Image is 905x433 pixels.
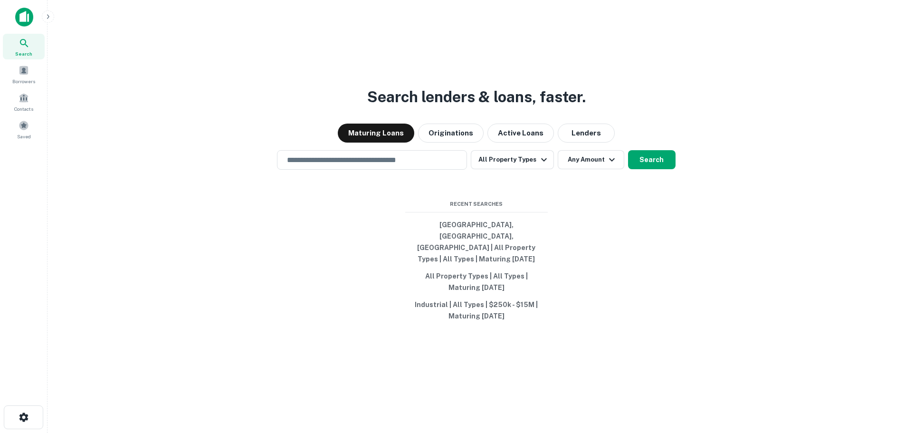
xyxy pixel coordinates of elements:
[471,150,553,169] button: All Property Types
[418,124,484,143] button: Originations
[405,296,548,325] button: Industrial | All Types | $250k - $15M | Maturing [DATE]
[3,89,45,115] a: Contacts
[405,200,548,208] span: Recent Searches
[367,86,586,108] h3: Search lenders & loans, faster.
[14,105,33,113] span: Contacts
[405,268,548,296] button: All Property Types | All Types | Maturing [DATE]
[3,61,45,87] a: Borrowers
[558,124,615,143] button: Lenders
[15,8,33,27] img: capitalize-icon.png
[17,133,31,140] span: Saved
[558,150,624,169] button: Any Amount
[3,116,45,142] a: Saved
[628,150,676,169] button: Search
[3,34,45,59] a: Search
[487,124,554,143] button: Active Loans
[338,124,414,143] button: Maturing Loans
[857,357,905,403] iframe: Chat Widget
[405,216,548,268] button: [GEOGRAPHIC_DATA], [GEOGRAPHIC_DATA], [GEOGRAPHIC_DATA] | All Property Types | All Types | Maturi...
[12,77,35,85] span: Borrowers
[15,50,32,58] span: Search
